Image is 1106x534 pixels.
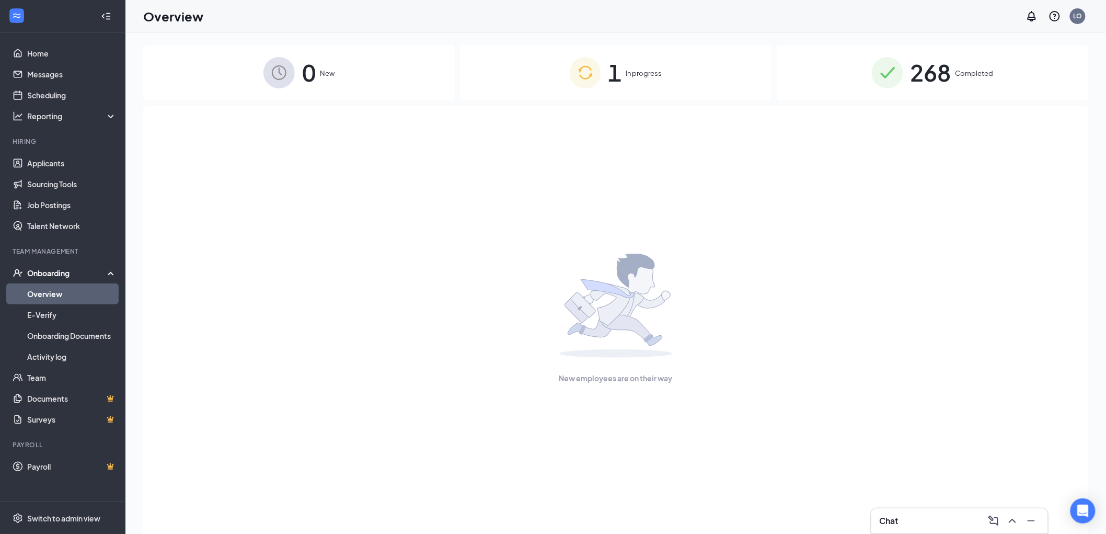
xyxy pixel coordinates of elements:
a: Onboarding Documents [27,325,117,346]
div: Open Intercom Messenger [1070,498,1096,524]
button: ChevronUp [1004,513,1021,529]
a: Messages [27,64,117,85]
svg: Settings [13,513,23,524]
span: New [320,68,335,78]
a: Home [27,43,117,64]
a: Activity log [27,346,117,367]
svg: ChevronUp [1006,515,1019,527]
a: E-Verify [27,304,117,325]
span: Completed [955,68,994,78]
div: Switch to admin view [27,513,100,524]
button: ComposeMessage [985,513,1002,529]
div: Onboarding [27,268,108,278]
div: LO [1074,12,1082,20]
span: New employees are on their way [559,372,673,384]
svg: Collapse [101,11,111,21]
div: Team Management [13,247,114,256]
a: DocumentsCrown [27,388,117,409]
a: Scheduling [27,85,117,106]
svg: Minimize [1025,515,1038,527]
span: In progress [626,68,662,78]
div: Payroll [13,440,114,449]
a: Talent Network [27,215,117,236]
a: Job Postings [27,195,117,215]
a: SurveysCrown [27,409,117,430]
button: Minimize [1023,513,1040,529]
svg: Notifications [1026,10,1038,22]
svg: QuestionInfo [1049,10,1061,22]
span: 268 [911,54,951,90]
span: 0 [302,54,316,90]
svg: UserCheck [13,268,23,278]
h1: Overview [143,7,203,25]
span: 1 [608,54,622,90]
svg: WorkstreamLogo [11,10,22,21]
div: Reporting [27,111,117,121]
a: Overview [27,283,117,304]
svg: Analysis [13,111,23,121]
a: PayrollCrown [27,456,117,477]
a: Applicants [27,153,117,174]
div: Hiring [13,137,114,146]
svg: ComposeMessage [987,515,1000,527]
a: Team [27,367,117,388]
h3: Chat [880,515,898,527]
a: Sourcing Tools [27,174,117,195]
